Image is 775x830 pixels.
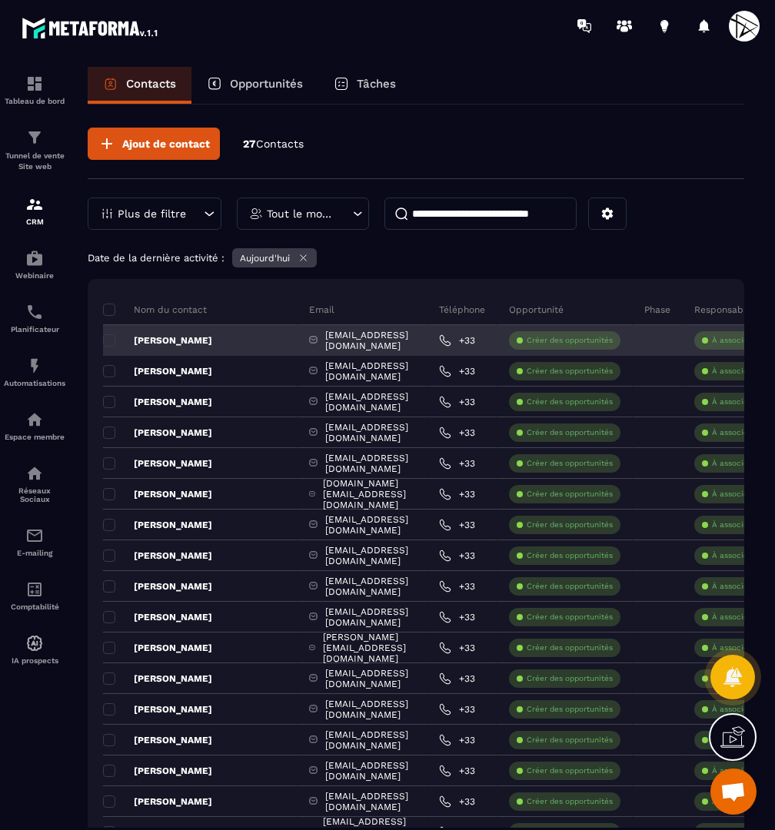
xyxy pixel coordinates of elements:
[103,672,212,685] p: [PERSON_NAME]
[712,335,748,346] p: À associe
[527,520,613,530] p: Créer des opportunités
[4,379,65,387] p: Automatisations
[527,735,613,745] p: Créer des opportunités
[439,365,475,377] a: +33
[103,765,212,777] p: [PERSON_NAME]
[88,252,225,264] p: Date de la dernière activité :
[4,271,65,280] p: Webinaire
[527,765,613,776] p: Créer des opportunités
[256,138,304,150] span: Contacts
[4,433,65,441] p: Espace membre
[243,137,304,151] p: 27
[126,77,176,91] p: Contacts
[88,128,220,160] button: Ajout de contact
[267,208,335,219] p: Tout le monde
[25,195,44,214] img: formation
[4,291,65,345] a: schedulerschedulerPlanificateur
[710,769,757,815] div: Ouvrir le chat
[527,704,613,715] p: Créer des opportunités
[4,217,65,226] p: CRM
[4,453,65,515] a: social-networksocial-networkRéseaux Sociaux
[4,151,65,172] p: Tunnel de vente Site web
[439,519,475,531] a: +33
[122,136,210,151] span: Ajout de contact
[712,581,748,592] p: À associe
[103,580,212,593] p: [PERSON_NAME]
[103,396,212,408] p: [PERSON_NAME]
[103,734,212,746] p: [PERSON_NAME]
[88,67,191,104] a: Contacts
[527,335,613,346] p: Créer des opportunités
[712,520,748,530] p: À associe
[103,611,212,623] p: [PERSON_NAME]
[439,672,475,685] a: +33
[527,673,613,684] p: Créer des opportunités
[4,237,65,291] a: automationsautomationsWebinaire
[439,304,485,316] p: Téléphone
[103,549,212,562] p: [PERSON_NAME]
[103,365,212,377] p: [PERSON_NAME]
[527,581,613,592] p: Créer des opportunités
[527,550,613,561] p: Créer des opportunités
[439,642,475,654] a: +33
[191,67,318,104] a: Opportunités
[25,249,44,267] img: automations
[4,399,65,453] a: automationsautomationsEspace membre
[527,427,613,438] p: Créer des opportunités
[527,397,613,407] p: Créer des opportunités
[4,97,65,105] p: Tableau de bord
[103,304,207,316] p: Nom du contact
[4,345,65,399] a: automationsautomationsAutomatisations
[4,184,65,237] a: formationformationCRM
[4,325,65,334] p: Planificateur
[439,549,475,562] a: +33
[439,396,475,408] a: +33
[712,765,748,776] p: À associe
[4,515,65,569] a: emailemailE-mailing
[4,117,65,184] a: formationformationTunnel de vente Site web
[712,366,748,377] p: À associe
[103,334,212,347] p: [PERSON_NAME]
[527,489,613,500] p: Créer des opportunités
[25,303,44,321] img: scheduler
[439,580,475,593] a: +33
[318,67,411,104] a: Tâches
[103,795,212,808] p: [PERSON_NAME]
[240,253,290,264] p: Aujourd'hui
[712,458,748,469] p: À associe
[103,642,212,654] p: [PERSON_NAME]
[25,357,44,375] img: automations
[694,304,752,316] p: Responsable
[439,488,475,500] a: +33
[439,795,475,808] a: +33
[4,656,65,665] p: IA prospects
[103,457,212,470] p: [PERSON_NAME]
[439,611,475,623] a: +33
[25,410,44,429] img: automations
[4,63,65,117] a: formationformationTableau de bord
[712,550,748,561] p: À associe
[103,427,212,439] p: [PERSON_NAME]
[357,77,396,91] p: Tâches
[527,458,613,469] p: Créer des opportunités
[439,427,475,439] a: +33
[103,488,212,500] p: [PERSON_NAME]
[103,519,212,531] p: [PERSON_NAME]
[103,703,212,715] p: [PERSON_NAME]
[25,464,44,483] img: social-network
[712,427,748,438] p: À associe
[527,366,613,377] p: Créer des opportunités
[25,580,44,599] img: accountant
[4,569,65,622] a: accountantaccountantComptabilité
[509,304,564,316] p: Opportunité
[4,603,65,611] p: Comptabilité
[230,77,303,91] p: Opportunités
[22,14,160,41] img: logo
[439,457,475,470] a: +33
[118,208,186,219] p: Plus de filtre
[712,612,748,622] p: À associe
[439,334,475,347] a: +33
[4,549,65,557] p: E-mailing
[4,486,65,503] p: Réseaux Sociaux
[309,304,334,316] p: Email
